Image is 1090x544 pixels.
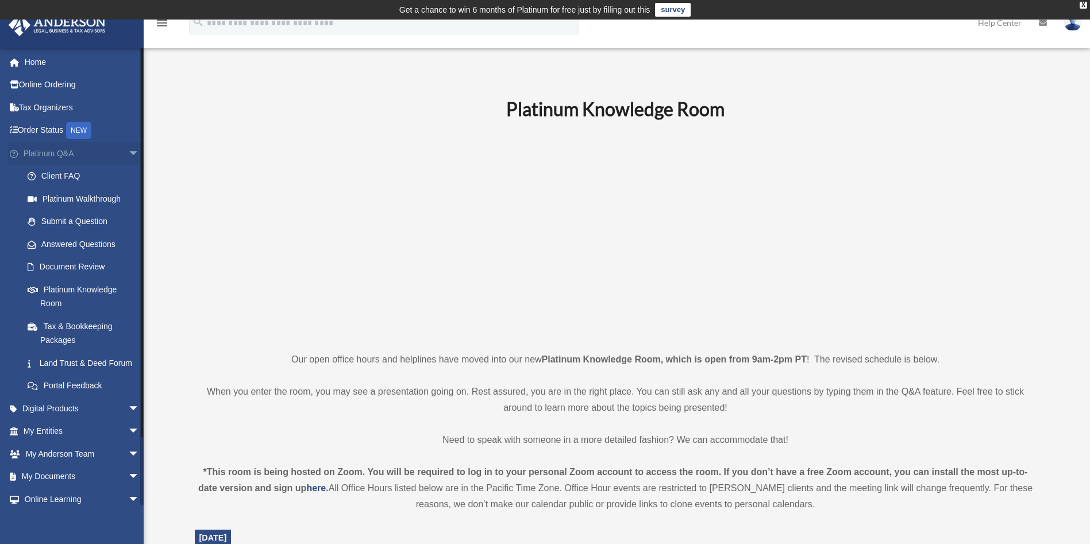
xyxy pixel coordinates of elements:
[192,16,205,28] i: search
[506,98,725,120] b: Platinum Knowledge Room
[16,256,157,279] a: Document Review
[399,3,650,17] div: Get a chance to win 6 months of Platinum for free just by filling out this
[8,420,157,443] a: My Entitiesarrow_drop_down
[128,142,151,165] span: arrow_drop_down
[16,210,157,233] a: Submit a Question
[195,464,1037,512] div: All Office Hours listed below are in the Pacific Time Zone. Office Hour events are restricted to ...
[66,122,91,139] div: NEW
[306,483,326,493] a: here
[128,397,151,420] span: arrow_drop_down
[8,488,157,511] a: Online Learningarrow_drop_down
[542,354,807,364] strong: Platinum Knowledge Room, which is open from 9am-2pm PT
[443,136,788,330] iframe: 231110_Toby_KnowledgeRoom
[5,14,109,36] img: Anderson Advisors Platinum Portal
[155,16,169,30] i: menu
[16,375,157,398] a: Portal Feedback
[16,233,157,256] a: Answered Questions
[128,465,151,489] span: arrow_drop_down
[8,142,157,165] a: Platinum Q&Aarrow_drop_down
[199,533,227,542] span: [DATE]
[1064,14,1081,31] img: User Pic
[128,442,151,466] span: arrow_drop_down
[326,483,328,493] strong: .
[8,74,157,97] a: Online Ordering
[655,3,691,17] a: survey
[8,119,157,142] a: Order StatusNEW
[16,352,157,375] a: Land Trust & Deed Forum
[8,96,157,119] a: Tax Organizers
[8,51,157,74] a: Home
[8,442,157,465] a: My Anderson Teamarrow_drop_down
[16,315,157,352] a: Tax & Bookkeeping Packages
[195,432,1037,448] p: Need to speak with someone in a more detailed fashion? We can accommodate that!
[195,352,1037,368] p: Our open office hours and helplines have moved into our new ! The revised schedule is below.
[195,384,1037,416] p: When you enter the room, you may see a presentation going on. Rest assured, you are in the right ...
[198,467,1028,493] strong: *This room is being hosted on Zoom. You will be required to log in to your personal Zoom account ...
[8,397,157,420] a: Digital Productsarrow_drop_down
[155,20,169,30] a: menu
[1080,2,1087,9] div: close
[16,165,157,188] a: Client FAQ
[128,420,151,443] span: arrow_drop_down
[16,278,151,315] a: Platinum Knowledge Room
[8,465,157,488] a: My Documentsarrow_drop_down
[128,488,151,511] span: arrow_drop_down
[16,187,157,210] a: Platinum Walkthrough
